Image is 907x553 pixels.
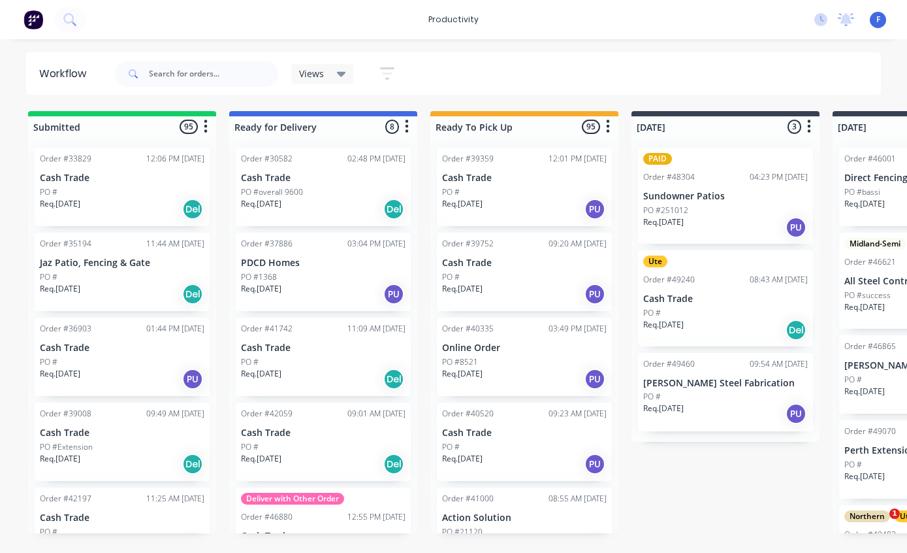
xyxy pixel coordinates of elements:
div: Order #49483 [844,529,896,541]
div: 11:25 AM [DATE] [146,493,204,505]
p: Req. [DATE] [844,198,885,210]
p: Action Solution [442,512,607,524]
p: Req. [DATE] [844,471,885,482]
div: 01:44 PM [DATE] [146,323,204,335]
div: Midland-Semi [844,238,906,250]
p: Req. [DATE] [40,453,80,465]
div: PAID [643,153,672,165]
span: F [876,14,880,25]
p: PO # [40,356,57,368]
div: 02:48 PM [DATE] [347,153,406,165]
div: 12:01 PM [DATE] [549,153,607,165]
p: Req. [DATE] [442,283,483,295]
span: Views [299,67,324,80]
p: PO # [442,441,460,453]
p: PO #1368 [241,271,277,283]
div: Order #40335 [442,323,494,335]
div: Del [383,199,404,220]
div: 03:04 PM [DATE] [347,238,406,250]
div: Order #35194 [40,238,91,250]
div: PU [786,217,806,238]
div: Order #4205909:01 AM [DATE]Cash TradePO #Req.[DATE]Del [236,403,411,481]
div: 11:44 AM [DATE] [146,238,204,250]
div: Order #39008 [40,408,91,420]
p: PO #8521 [442,356,478,368]
p: Cash Trade [643,293,808,305]
div: Order #36903 [40,323,91,335]
div: Order #46001 [844,153,896,165]
div: Order #48304 [643,171,695,183]
div: 04:23 PM [DATE] [750,171,808,183]
div: Del [182,284,203,305]
div: Order #4033503:49 PM [DATE]Online OrderPO #8521Req.[DATE]PU [437,318,612,396]
p: Req. [DATE] [40,283,80,295]
div: Order #3788603:04 PM [DATE]PDCD HomesPO #1368Req.[DATE]PU [236,233,411,311]
p: Cash Trade [40,173,204,184]
div: 08:43 AM [DATE] [750,274,808,286]
p: Req. [DATE] [40,198,80,210]
div: Order #3058202:48 PM [DATE]Cash TradePO #overall 9600Req.[DATE]Del [236,148,411,226]
p: Req. [DATE] [241,198,281,210]
div: Del [182,454,203,475]
p: PO # [40,271,57,283]
p: PO # [844,374,862,386]
p: Cash Trade [241,427,406,439]
div: 08:55 AM [DATE] [549,493,607,505]
p: Req. [DATE] [241,453,281,465]
p: Req. [DATE] [241,283,281,295]
div: 09:20 AM [DATE] [549,238,607,250]
p: PO # [442,271,460,283]
div: 12:55 PM [DATE] [347,511,406,523]
div: Order #49070 [844,426,896,437]
div: Order #46865 [844,341,896,352]
p: PDCD Homes [241,258,406,269]
p: Cash Trade [241,343,406,354]
div: PU [584,369,605,390]
div: 11:09 AM [DATE] [347,323,406,335]
div: 09:49 AM [DATE] [146,408,204,420]
div: Order #39359 [442,153,494,165]
p: Req. [DATE] [241,368,281,380]
div: Order #4946009:54 AM [DATE][PERSON_NAME] Steel FabricationPO #Req.[DATE]PU [638,353,813,431]
div: PAIDOrder #4830404:23 PM [DATE]Sundowner PatiosPO #251012Req.[DATE]PU [638,148,813,244]
p: Req. [DATE] [643,403,684,414]
p: Sundowner Patios [643,191,808,202]
p: Cash Trade [442,173,607,184]
div: Del [383,369,404,390]
div: PU [786,403,806,424]
div: 09:23 AM [DATE] [549,408,607,420]
div: Northern [844,511,890,522]
p: PO #bassi [844,186,880,198]
input: Search for orders... [149,61,278,87]
img: Factory [24,10,43,29]
div: Order #3382912:06 PM [DATE]Cash TradePO #Req.[DATE]Del [35,148,210,226]
div: Order #42197 [40,493,91,505]
p: Cash Trade [40,343,204,354]
p: PO #21120 [442,526,483,538]
p: Req. [DATE] [643,319,684,331]
p: PO # [241,441,259,453]
p: Cash Trade [40,427,204,439]
p: Cash Trade [40,512,204,524]
p: PO # [241,356,259,368]
div: Order #3935912:01 PM [DATE]Cash TradePO #Req.[DATE]PU [437,148,612,226]
div: Order #30582 [241,153,293,165]
div: Order #39752 [442,238,494,250]
p: Jaz Patio, Fencing & Gate [40,258,204,269]
p: Cash Trade [442,427,607,439]
div: Ute [643,256,667,267]
div: UteOrder #4924008:43 AM [DATE]Cash TradePO #Req.[DATE]Del [638,250,813,346]
p: Req. [DATE] [442,453,483,465]
div: Order #33829 [40,153,91,165]
p: Req. [DATE] [643,216,684,228]
p: Req. [DATE] [844,386,885,397]
p: PO # [40,186,57,198]
div: Order #3900809:49 AM [DATE]Cash TradePO #ExtensionReq.[DATE]Del [35,403,210,481]
div: Order #4052009:23 AM [DATE]Cash TradePO #Req.[DATE]PU [437,403,612,481]
div: 09:01 AM [DATE] [347,408,406,420]
div: Del [786,320,806,341]
div: Order #3975209:20 AM [DATE]Cash TradePO #Req.[DATE]PU [437,233,612,311]
div: PU [584,199,605,220]
p: Req. [DATE] [40,368,80,380]
div: Order #37886 [241,238,293,250]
